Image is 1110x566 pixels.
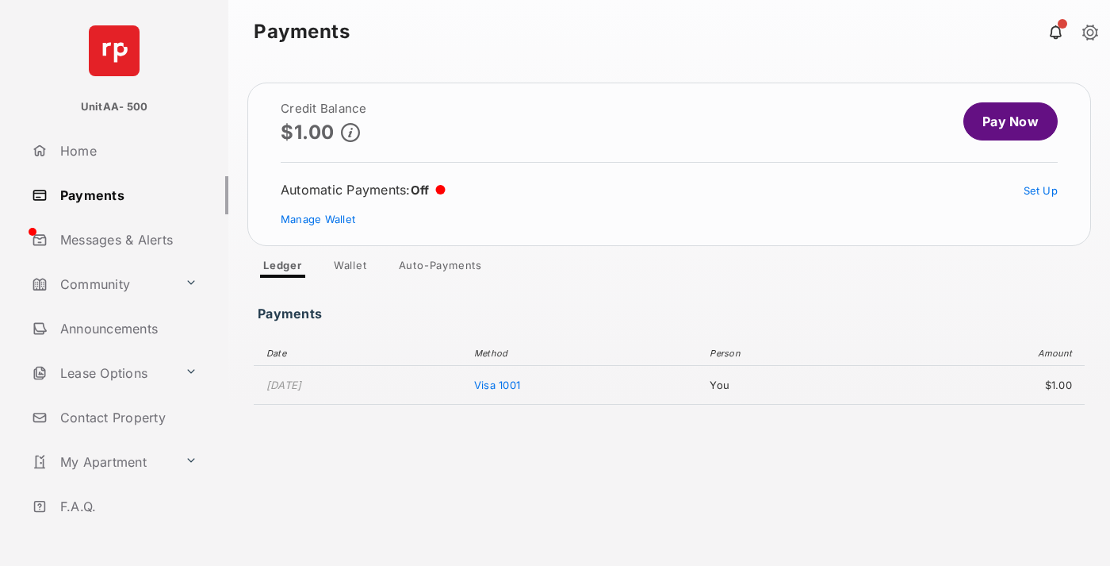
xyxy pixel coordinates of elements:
strong: Payments [254,22,350,41]
p: $1.00 [281,121,335,143]
a: Home [25,132,228,170]
th: Date [254,341,466,366]
h2: Credit Balance [281,102,367,115]
a: Set Up [1024,184,1058,197]
p: UnitAA- 500 [81,99,148,115]
a: Wallet [321,259,380,278]
td: $1.00 [875,366,1085,405]
span: Off [411,183,430,198]
a: Messages & Alerts [25,221,228,259]
th: Amount [875,341,1085,366]
th: Method [466,341,702,366]
a: Ledger [251,259,315,278]
div: Automatic Payments : [281,182,446,198]
td: You [702,366,875,405]
a: Manage Wallet [281,213,355,225]
a: My Apartment [25,443,178,481]
span: Visa 1001 [474,379,520,391]
img: svg+xml;base64,PHN2ZyB4bWxucz0iaHR0cDovL3d3dy53My5vcmcvMjAwMC9zdmciIHdpZHRoPSI2NCIgaGVpZ2h0PSI2NC... [89,25,140,76]
h3: Payments [258,306,327,313]
th: Person [702,341,875,366]
a: Community [25,265,178,303]
a: Auto-Payments [386,259,495,278]
a: Lease Options [25,354,178,392]
time: [DATE] [266,379,302,391]
a: F.A.Q. [25,487,228,526]
a: Payments [25,176,228,214]
a: Announcements [25,310,228,348]
a: Contact Property [25,399,228,437]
